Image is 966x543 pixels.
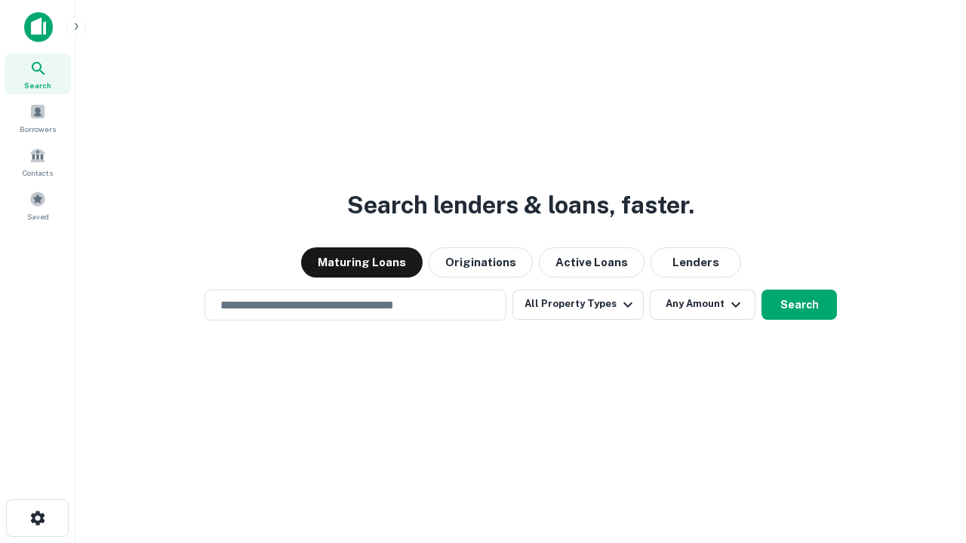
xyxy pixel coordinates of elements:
[650,290,755,320] button: Any Amount
[5,97,71,138] a: Borrowers
[512,290,644,320] button: All Property Types
[347,187,694,223] h3: Search lenders & loans, faster.
[27,210,49,222] span: Saved
[5,54,71,94] a: Search
[761,290,837,320] button: Search
[429,247,533,278] button: Originations
[539,247,645,278] button: Active Loans
[891,422,966,495] iframe: Chat Widget
[24,79,51,91] span: Search
[5,185,71,225] a: Saved
[301,247,423,278] button: Maturing Loans
[20,123,56,135] span: Borrowers
[23,167,53,179] span: Contacts
[24,12,53,42] img: capitalize-icon.png
[5,141,71,182] a: Contacts
[651,247,741,278] button: Lenders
